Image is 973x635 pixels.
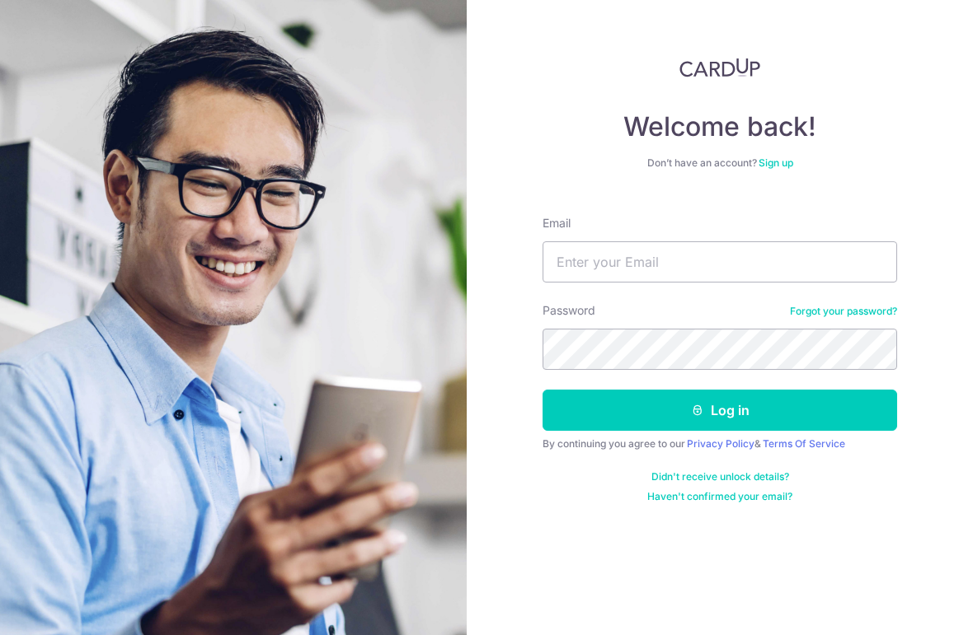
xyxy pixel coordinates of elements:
a: Didn't receive unlock details? [651,470,789,483]
input: Enter your Email [543,241,897,282]
a: Sign up [759,156,793,169]
label: Password [543,302,595,319]
h4: Welcome back! [543,110,897,143]
label: Email [543,215,571,231]
div: By continuing you agree to our & [543,437,897,451]
a: Privacy Policy [687,437,754,450]
button: Log in [543,390,897,431]
div: Don’t have an account? [543,156,897,170]
a: Haven't confirmed your email? [647,490,792,503]
a: Terms Of Service [763,437,845,450]
a: Forgot your password? [790,305,897,318]
img: CardUp Logo [679,58,760,77]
